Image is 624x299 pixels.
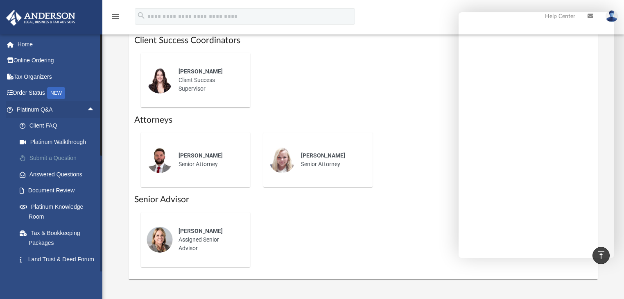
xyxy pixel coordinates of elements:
i: search [137,11,146,20]
span: [PERSON_NAME] [179,228,223,234]
img: thumbnail [147,147,173,173]
h1: Attorneys [134,114,592,126]
a: Platinum Q&Aarrow_drop_up [6,101,107,118]
a: Online Ordering [6,52,107,69]
img: thumbnail [147,67,173,94]
div: NEW [47,87,65,99]
a: Order StatusNEW [6,85,107,102]
a: Answered Questions [11,166,107,183]
span: [PERSON_NAME] [179,68,223,75]
div: Senior Attorney [295,146,367,174]
div: Senior Attorney [173,146,244,174]
h1: Senior Advisor [134,194,592,205]
a: Platinum Knowledge Room [11,199,107,225]
a: Document Review [11,183,107,199]
a: Platinum Walkthrough [11,134,107,150]
span: [PERSON_NAME] [301,152,345,159]
a: Home [6,36,107,52]
a: Tax & Bookkeeping Packages [11,225,107,251]
img: User Pic [606,10,618,22]
h1: Client Success Coordinators [134,34,592,46]
iframe: Chat Window [459,12,614,258]
a: Tax Organizers [6,68,107,85]
a: Submit a Question [11,150,107,167]
a: Client FAQ [11,118,107,134]
div: Client Success Supervisor [173,62,244,99]
a: Land Trust & Deed Forum [11,251,107,267]
a: menu [111,16,120,21]
img: Anderson Advisors Platinum Portal [4,10,78,26]
img: thumbnail [147,226,173,253]
img: thumbnail [269,147,295,173]
a: Portal Feedback [11,267,107,284]
div: Assigned Senior Advisor [173,221,244,258]
i: menu [111,11,120,21]
span: arrow_drop_up [87,101,103,118]
span: [PERSON_NAME] [179,152,223,159]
